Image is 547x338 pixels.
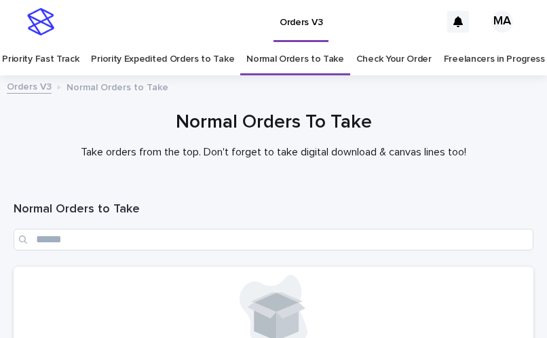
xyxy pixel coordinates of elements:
[14,229,533,250] input: Search
[7,78,52,94] a: Orders V3
[2,43,79,75] a: Priority Fast Track
[91,43,234,75] a: Priority Expedited Orders to Take
[14,202,533,218] h1: Normal Orders to Take
[14,146,533,159] p: Take orders from the top. Don't forget to take digital download & canvas lines too!
[246,43,344,75] a: Normal Orders to Take
[356,43,432,75] a: Check Your Order
[491,11,513,33] div: MA
[27,8,54,35] img: stacker-logo-s-only.png
[14,110,533,135] h1: Normal Orders To Take
[444,43,545,75] a: Freelancers in Progress
[67,79,168,94] p: Normal Orders to Take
